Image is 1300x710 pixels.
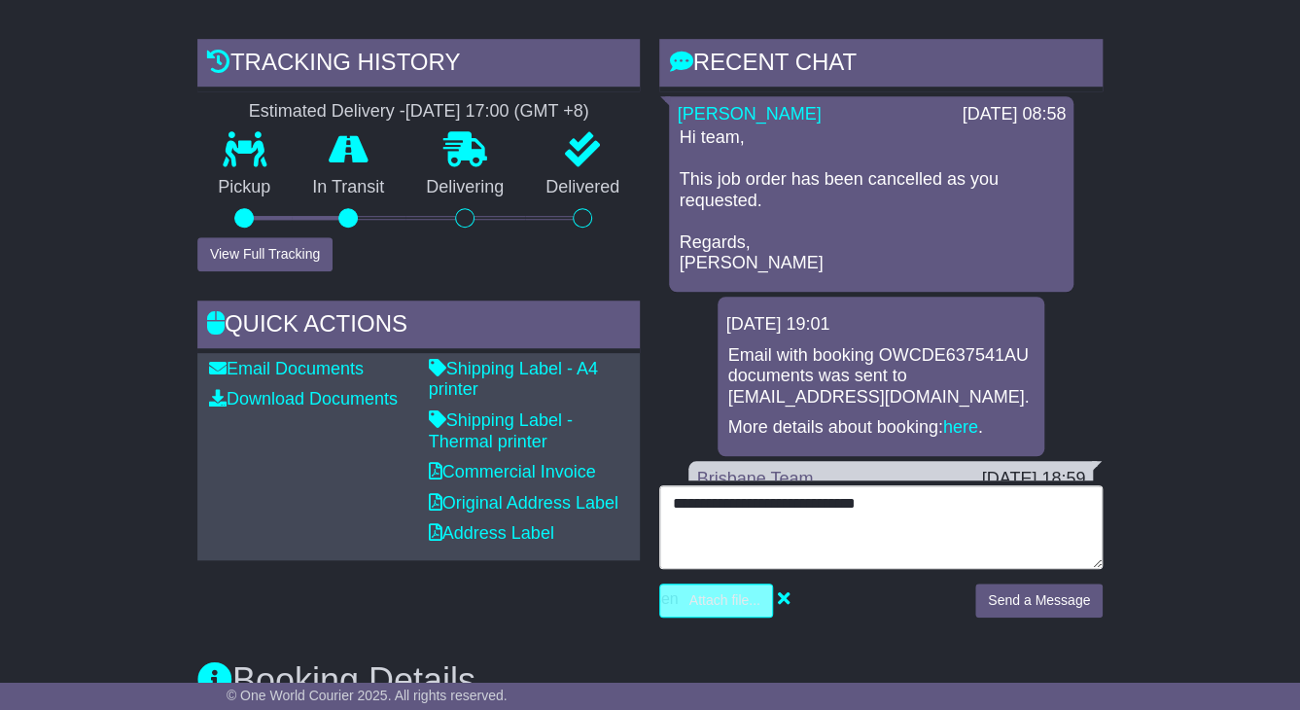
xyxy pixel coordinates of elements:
[197,177,292,198] p: Pickup
[677,104,821,124] a: [PERSON_NAME]
[197,661,1103,700] h3: Booking Details
[429,462,596,481] a: Commercial Invoice
[197,101,641,123] div: Estimated Delivery -
[725,314,1036,336] div: [DATE] 19:01
[975,584,1103,618] button: Send a Message
[209,359,364,378] a: Email Documents
[727,345,1035,408] p: Email with booking OWCDE637541AU documents was sent to [EMAIL_ADDRESS][DOMAIN_NAME].
[659,39,1103,91] div: RECENT CHAT
[962,104,1066,125] div: [DATE] 08:58
[209,389,398,408] a: Download Documents
[429,410,573,451] a: Shipping Label - Thermal printer
[405,101,589,123] div: [DATE] 17:00 (GMT +8)
[679,127,1064,274] p: Hi team, This job order has been cancelled as you requested. Regards, [PERSON_NAME]
[429,493,618,513] a: Original Address Label
[981,469,1085,490] div: [DATE] 18:59
[429,359,598,400] a: Shipping Label - A4 printer
[943,417,978,437] a: here
[696,469,813,488] a: Brisbane Team
[525,177,641,198] p: Delivered
[429,523,554,543] a: Address Label
[292,177,405,198] p: In Transit
[197,301,641,353] div: Quick Actions
[227,688,508,703] span: © One World Courier 2025. All rights reserved.
[405,177,525,198] p: Delivering
[197,39,641,91] div: Tracking history
[197,237,333,271] button: View Full Tracking
[727,417,1035,439] p: More details about booking: .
